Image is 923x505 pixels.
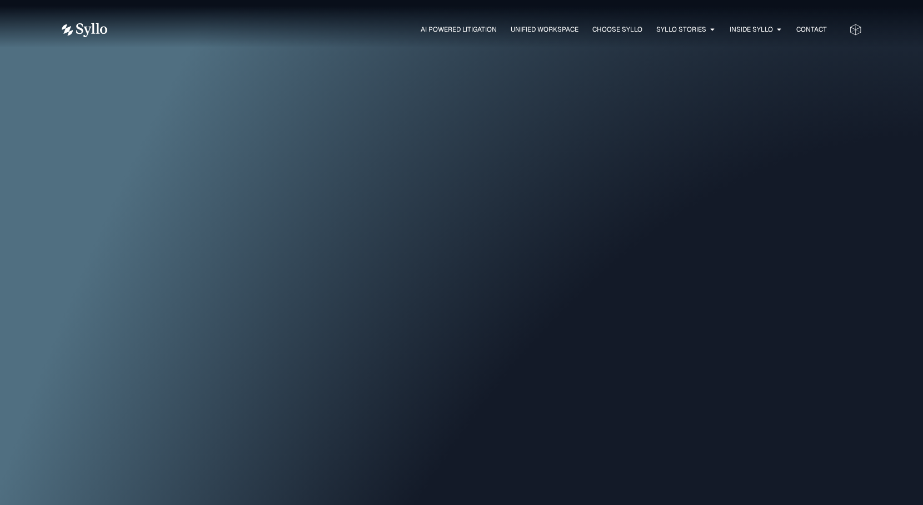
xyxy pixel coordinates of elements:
[129,24,827,35] div: Menu Toggle
[129,24,827,35] nav: Menu
[796,24,827,34] a: Contact
[511,24,578,34] a: Unified Workspace
[656,24,706,34] a: Syllo Stories
[592,24,642,34] a: Choose Syllo
[421,24,497,34] a: AI Powered Litigation
[62,23,107,37] img: Vector
[730,24,773,34] a: Inside Syllo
